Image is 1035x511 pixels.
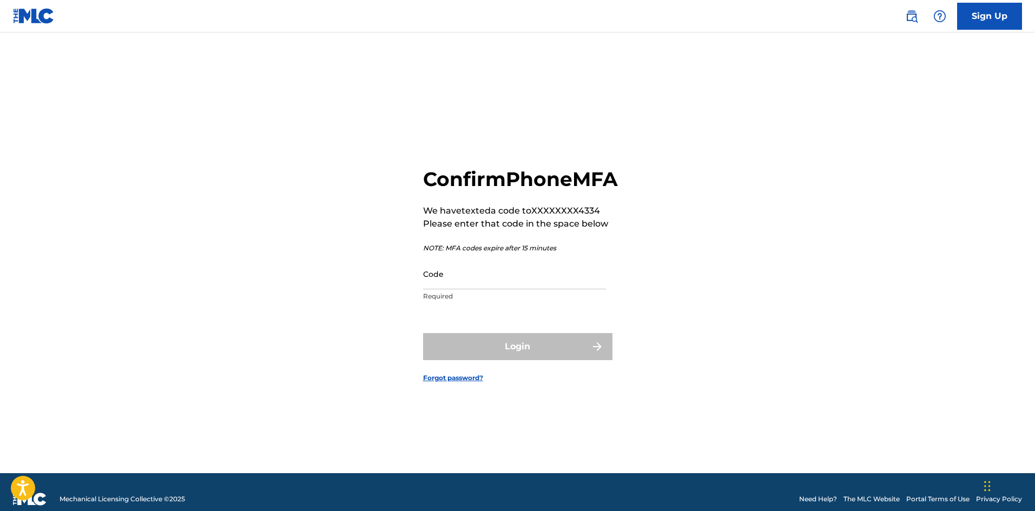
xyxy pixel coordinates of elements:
[929,5,951,27] div: Help
[957,3,1022,30] a: Sign Up
[981,459,1035,511] iframe: Chat Widget
[906,494,970,504] a: Portal Terms of Use
[13,493,47,506] img: logo
[976,494,1022,504] a: Privacy Policy
[423,291,606,301] p: Required
[423,243,618,253] p: NOTE: MFA codes expire after 15 minutes
[423,217,618,230] p: Please enter that code in the space below
[843,494,900,504] a: The MLC Website
[423,373,483,383] a: Forgot password?
[60,494,185,504] span: Mechanical Licensing Collective © 2025
[984,470,991,502] div: Drag
[423,204,618,217] p: We have texted a code to XXXXXXXX4334
[901,5,922,27] a: Public Search
[13,8,55,24] img: MLC Logo
[799,494,837,504] a: Need Help?
[933,10,946,23] img: help
[905,10,918,23] img: search
[423,167,618,191] h2: Confirm Phone MFA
